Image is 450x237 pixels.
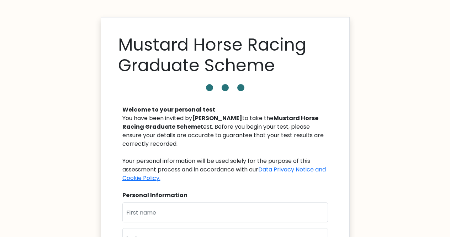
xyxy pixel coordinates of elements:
a: Data Privacy Notice and Cookie Policy. [122,165,326,182]
b: Mustard Horse Racing Graduate Scheme [122,114,318,131]
h1: Mustard Horse Racing Graduate Scheme [118,35,332,76]
div: Personal Information [122,191,328,200]
div: Welcome to your personal test [122,105,328,114]
input: First name [122,202,328,222]
div: You have been invited by to take the test. Before you begin your test, please ensure your details... [122,114,328,182]
b: [PERSON_NAME] [192,114,242,122]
